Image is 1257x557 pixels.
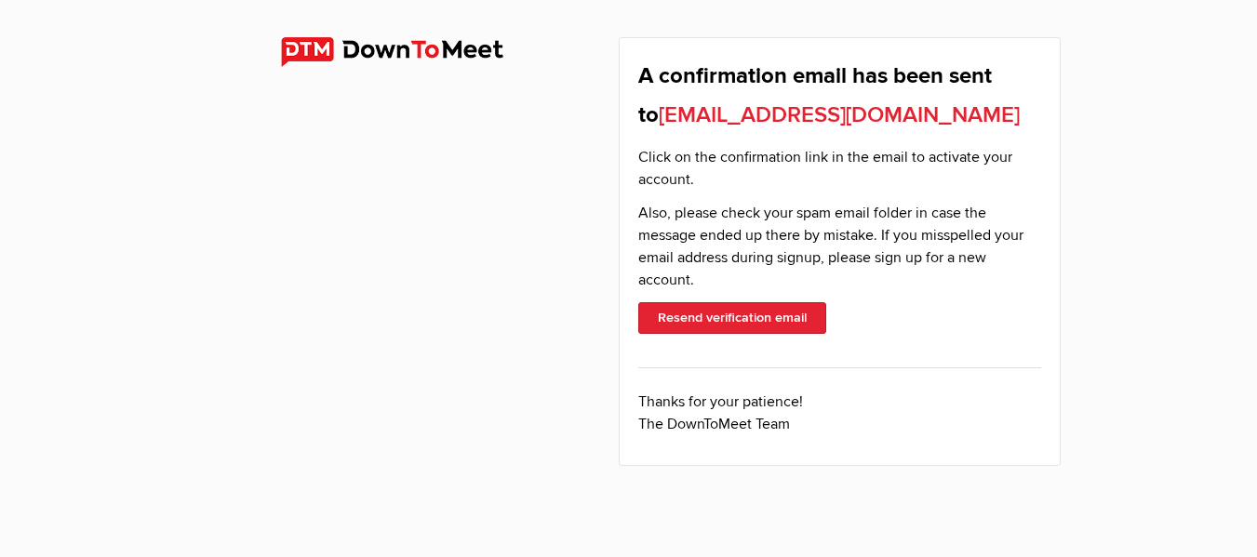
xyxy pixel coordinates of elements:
h1: A confirmation email has been sent to [638,57,1042,146]
p: Click on the confirmation link in the email to activate your account. [638,146,1042,202]
img: DownToMeet [281,37,534,67]
button: Resend verification email [638,302,826,334]
b: [EMAIL_ADDRESS][DOMAIN_NAME] [659,101,1020,128]
p: Also, please check your spam email folder in case the message ended up there by mistake. If you m... [638,202,1042,302]
p: Thanks for your patience! The DownToMeet Team [638,391,1042,446]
